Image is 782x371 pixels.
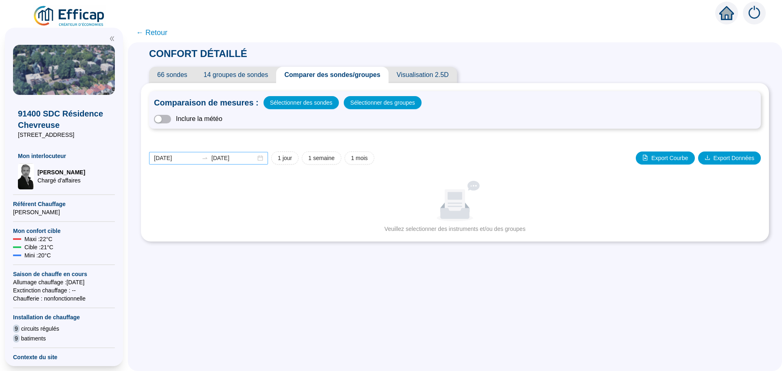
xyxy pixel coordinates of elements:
span: 1 jour [278,154,292,162]
span: Visualisation 2.5D [389,67,457,83]
img: alerts [743,2,766,24]
span: Exctinction chauffage : -- [13,286,115,294]
span: Installation de chauffage [13,313,115,321]
span: double-left [109,36,115,42]
span: Comparer des sondes/groupes [276,67,389,83]
button: Sélectionner des sondes [264,96,339,109]
button: 1 mois [345,151,374,165]
span: [PERSON_NAME] [37,168,85,176]
span: Allumage chauffage : [DATE] [13,278,115,286]
input: Date de fin [211,154,256,162]
span: Maxi : 22 °C [24,235,53,243]
span: 66 sondes [149,67,195,83]
span: home [719,6,734,20]
span: to [202,155,208,161]
span: 1 mois [351,154,368,162]
span: [PERSON_NAME] [13,208,115,216]
span: Référent Chauffage [13,200,115,208]
button: Sélectionner des groupes [344,96,422,109]
span: swap-right [202,155,208,161]
button: 1 jour [271,151,299,165]
input: Date de début [154,154,198,162]
button: Export Données [698,151,761,165]
span: Inclure la météo [176,114,222,124]
span: Chargé d'affaires [37,176,85,184]
span: [STREET_ADDRESS] [18,131,110,139]
span: Cible : 21 °C [24,243,53,251]
span: Export Données [714,154,754,162]
div: Veuillez selectionner des instruments et/ou des groupes [152,225,758,233]
span: file-image [642,155,648,160]
span: Contexte du site [13,353,115,361]
span: batiments [21,334,46,342]
img: efficap energie logo [33,5,106,28]
span: 14 groupes de sondes [195,67,276,83]
span: Comparaison de mesures : [154,97,259,108]
img: Chargé d'affaires [18,163,34,189]
button: Export Courbe [636,151,694,165]
span: 1 semaine [308,154,335,162]
span: Chaufferie : non fonctionnelle [13,294,115,303]
span: CONFORT DÉTAILLÉ [141,48,255,59]
span: 9 [13,334,20,342]
span: Mon confort cible [13,227,115,235]
span: 9 [13,325,20,333]
span: Mini : 20 °C [24,251,51,259]
span: 91400 SDC Résidence Chevreuse [18,108,110,131]
span: circuits régulés [21,325,59,333]
span: Sélectionner des sondes [270,97,332,108]
span: Sélectionner des groupes [350,97,415,108]
span: Export Courbe [651,154,688,162]
button: 1 semaine [302,151,341,165]
span: download [705,155,710,160]
span: Mon interlocuteur [18,152,110,160]
span: Saison de chauffe en cours [13,270,115,278]
span: ← Retour [136,27,167,38]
